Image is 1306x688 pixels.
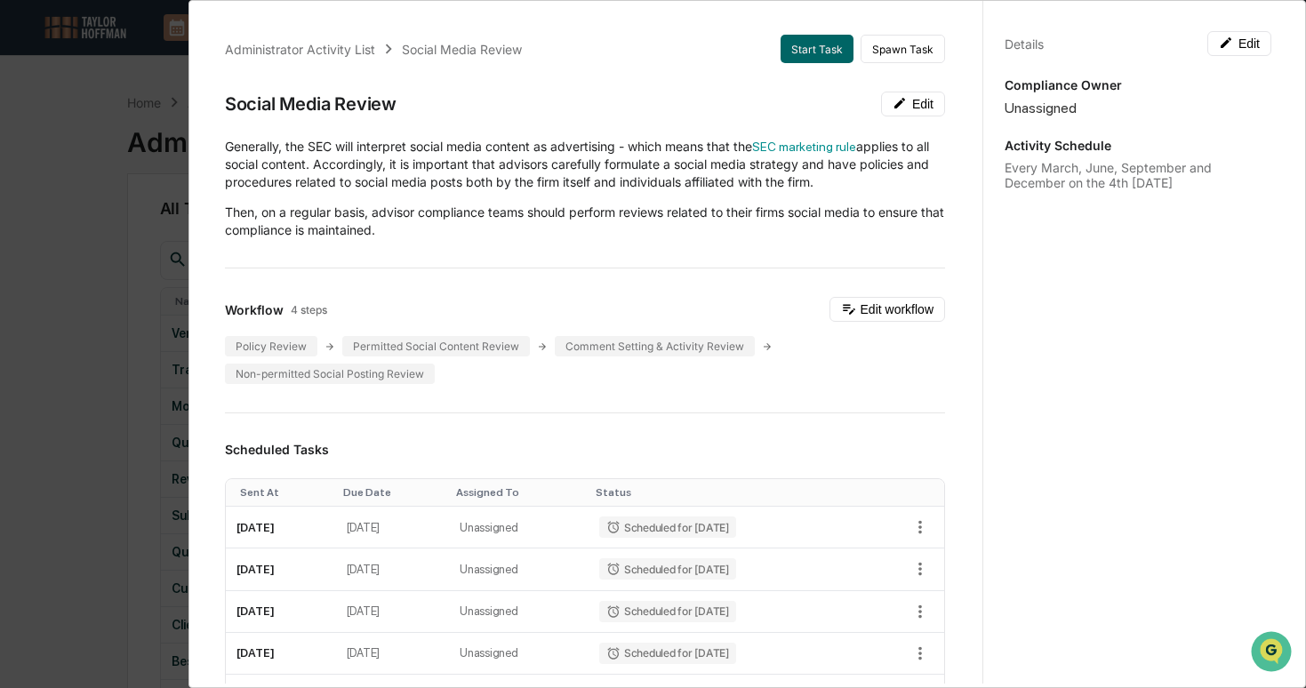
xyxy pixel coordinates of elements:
[599,558,736,580] div: Scheduled for [DATE]
[781,35,853,63] button: Start Task
[225,138,945,191] p: Generally, the SEC will interpret social media content as advertising - which means that the appl...
[1249,629,1297,677] iframe: Open customer support
[125,440,215,454] a: Powered byPylon
[157,290,194,304] span: [DATE]
[829,297,945,322] button: Edit workflow
[18,197,119,212] div: Past conversations
[449,548,589,590] td: Unassigned
[752,140,856,154] a: SEC marketing rule
[147,364,220,381] span: Attestations
[18,273,46,301] img: Cece Ferraez
[18,136,50,168] img: 1746055101610-c473b297-6a78-478c-a979-82029cc54cd1
[449,591,589,633] td: Unassigned
[177,441,215,454] span: Pylon
[861,35,945,63] button: Spawn Task
[1005,100,1271,116] div: Unassigned
[148,242,154,256] span: •
[456,486,581,499] div: Toggle SortBy
[55,290,144,304] span: [PERSON_NAME]
[336,633,449,675] td: [DATE]
[1207,31,1271,56] button: Edit
[157,242,234,256] span: 4 minutes ago
[225,204,945,239] p: Then, on a regular basis, advisor compliance teams should perform reviews related to their firms ...
[225,364,435,384] div: Non-permitted Social Posting Review
[225,336,317,356] div: Policy Review
[11,390,119,422] a: 🔎Data Lookup
[336,548,449,590] td: [DATE]
[402,42,522,57] div: Social Media Review
[599,516,736,538] div: Scheduled for [DATE]
[336,507,449,548] td: [DATE]
[122,356,228,388] a: 🗄️Attestations
[555,336,755,356] div: Comment Setting & Activity Review
[596,486,854,499] div: Toggle SortBy
[240,486,329,499] div: Toggle SortBy
[449,633,589,675] td: Unassigned
[148,290,154,304] span: •
[18,37,324,66] p: How can we help?
[226,633,336,675] td: [DATE]
[18,365,32,380] div: 🖐️
[226,548,336,590] td: [DATE]
[18,225,46,253] img: Cece Ferraez
[449,507,589,548] td: Unassigned
[37,136,69,168] img: 1751574470498-79e402a7-3db9-40a0-906f-966fe37d0ed6
[80,136,292,154] div: Start new chat
[18,399,32,413] div: 🔎
[342,336,530,356] div: Permitted Social Content Review
[1005,36,1044,52] div: Details
[226,591,336,633] td: [DATE]
[1005,77,1271,92] p: Compliance Owner
[36,364,115,381] span: Preclearance
[36,397,112,415] span: Data Lookup
[599,643,736,664] div: Scheduled for [DATE]
[291,303,327,316] span: 4 steps
[1005,160,1271,190] div: Every March, June, September and December on the 4th [DATE]
[881,92,945,116] button: Edit
[225,93,397,115] div: Social Media Review
[11,356,122,388] a: 🖐️Preclearance
[343,486,442,499] div: Toggle SortBy
[1005,138,1271,153] p: Activity Schedule
[225,42,375,57] div: Administrator Activity List
[80,154,244,168] div: We're available if you need us!
[226,507,336,548] td: [DATE]
[599,601,736,622] div: Scheduled for [DATE]
[225,302,284,317] span: Workflow
[276,194,324,215] button: See all
[225,442,945,457] h3: Scheduled Tasks
[302,141,324,163] button: Start new chat
[129,365,143,380] div: 🗄️
[336,591,449,633] td: [DATE]
[55,242,144,256] span: [PERSON_NAME]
